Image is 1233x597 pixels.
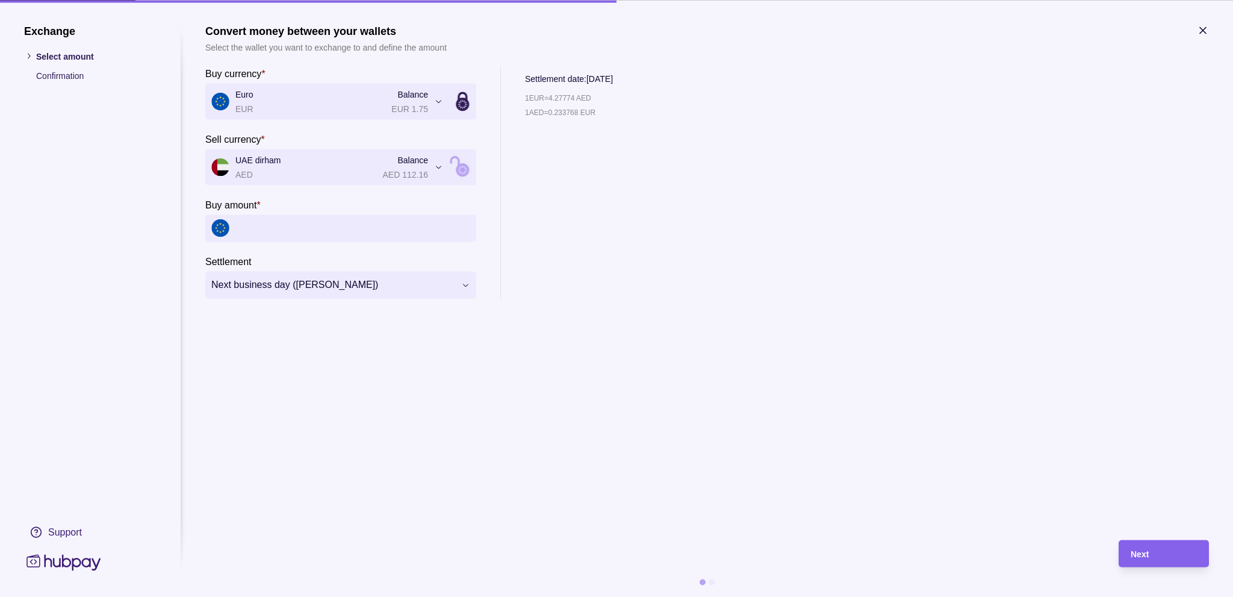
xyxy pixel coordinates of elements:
img: eu [211,219,229,237]
p: Settlement date: [DATE] [525,72,613,85]
h1: Exchange [24,24,157,37]
button: Next [1119,540,1209,567]
h1: Convert money between your wallets [205,24,447,37]
label: Buy amount [205,197,261,211]
label: Sell currency [205,131,265,146]
p: Settlement [205,256,251,266]
p: Select amount [36,49,157,63]
p: Buy currency [205,68,261,78]
label: Buy currency [205,66,266,80]
input: amount [235,214,470,242]
span: Next [1131,549,1149,559]
p: Buy amount [205,199,256,210]
p: Sell currency [205,134,261,144]
p: 1 AED = 0.233768 EUR [525,105,595,119]
p: 1 EUR = 4.27774 AED [525,91,591,104]
p: Select the wallet you want to exchange to and define the amount [205,40,447,54]
label: Settlement [205,254,251,268]
a: Support [24,519,157,545]
p: Confirmation [36,69,157,82]
div: Support [48,525,82,539]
